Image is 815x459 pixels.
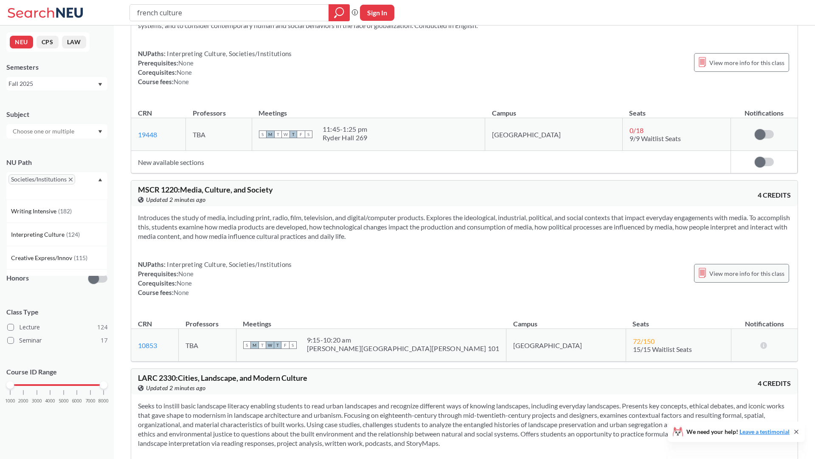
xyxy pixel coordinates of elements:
[709,57,784,68] span: View more info for this class
[6,367,107,377] p: Course ID Range
[11,230,66,239] span: Interpreting Culture
[297,130,305,138] span: F
[267,130,274,138] span: M
[6,62,107,72] div: Semesters
[98,130,102,133] svg: Dropdown arrow
[138,108,152,118] div: CRN
[282,130,289,138] span: W
[506,329,626,362] td: [GEOGRAPHIC_DATA]
[360,5,394,21] button: Sign In
[329,4,350,21] div: magnifying glass
[739,428,790,435] a: Leave a testimonial
[66,231,80,238] span: ( 124 )
[485,100,622,118] th: Campus
[6,77,107,91] div: Fall 2025Dropdown arrow
[138,130,157,139] a: 19448
[138,341,157,349] a: 10853
[307,344,500,353] div: [PERSON_NAME][GEOGRAPHIC_DATA][PERSON_NAME] 101
[259,130,267,138] span: S
[146,383,206,393] span: Updated 2 minutes ago
[8,79,97,88] div: Fall 2025
[5,399,15,403] span: 1000
[177,279,192,287] span: None
[323,125,368,133] div: 11:45 - 1:25 pm
[62,36,86,48] button: LAW
[6,307,107,317] span: Class Type
[98,83,102,86] svg: Dropdown arrow
[334,7,344,19] svg: magnifying glass
[6,124,107,139] div: Dropdown arrow
[305,130,312,138] span: S
[8,174,75,184] span: Societies/InstitutionsX to remove pill
[622,100,731,118] th: Seats
[686,429,790,435] span: We need your help!
[98,178,102,181] svg: Dropdown arrow
[8,126,80,136] input: Choose one or multiple
[6,273,29,283] p: Honors
[177,68,192,76] span: None
[101,336,107,345] span: 17
[186,100,252,118] th: Professors
[72,399,82,403] span: 6000
[7,322,107,333] label: Lecture
[138,260,292,297] div: NUPaths: Prerequisites: Corequisites: Course fees:
[59,399,69,403] span: 5000
[731,311,798,329] th: Notifications
[131,151,731,173] td: New available sections
[74,254,87,261] span: ( 115 )
[186,118,252,151] td: TBA
[166,261,292,268] span: Interpreting Culture, Societies/Institutions
[251,341,259,349] span: M
[281,341,289,349] span: F
[709,268,784,279] span: View more info for this class
[307,336,500,344] div: 9:15 - 10:20 am
[243,341,251,349] span: S
[630,134,681,142] span: 9/9 Waitlist Seats
[266,341,274,349] span: W
[37,36,59,48] button: CPS
[259,341,266,349] span: T
[179,329,236,362] td: TBA
[69,178,73,181] svg: X to remove pill
[626,311,731,329] th: Seats
[136,6,323,20] input: Class, professor, course number, "phrase"
[138,213,791,241] section: Introduces the study of media, including print, radio, film, television, and digital/computer pro...
[138,373,307,382] span: LARC 2330 : Cities, Landscape, and Modern Culture
[274,130,282,138] span: T
[6,110,107,119] div: Subject
[97,323,107,332] span: 124
[289,341,297,349] span: S
[178,270,194,278] span: None
[236,311,506,329] th: Meetings
[18,399,28,403] span: 2000
[138,49,292,86] div: NUPaths: Prerequisites: Corequisites: Course fees:
[138,401,791,448] section: Seeks to instill basic landscape literacy enabling students to read urban landscapes and recogniz...
[138,185,273,194] span: MSCR 1220 : Media, Culture, and Society
[138,319,152,329] div: CRN
[289,130,297,138] span: T
[485,118,622,151] td: [GEOGRAPHIC_DATA]
[98,399,109,403] span: 8000
[58,207,72,215] span: ( 182 )
[633,337,655,345] span: 72 / 150
[174,78,189,85] span: None
[10,36,33,48] button: NEU
[166,50,292,57] span: Interpreting Culture, Societies/Institutions
[178,59,194,67] span: None
[633,345,692,353] span: 15/15 Waitlist Seats
[6,158,107,167] div: NU Path
[252,100,485,118] th: Meetings
[7,335,107,346] label: Seminar
[323,133,368,142] div: Ryder Hall 269
[85,399,96,403] span: 7000
[758,190,791,200] span: 4 CREDITS
[11,207,58,216] span: Writing Intensive
[32,399,42,403] span: 3000
[11,253,74,263] span: Creative Express/Innov
[6,172,107,199] div: Societies/InstitutionsX to remove pillDropdown arrowWriting Intensive(182)Interpreting Culture(12...
[179,311,236,329] th: Professors
[731,100,798,118] th: Notifications
[174,289,189,296] span: None
[45,399,55,403] span: 4000
[274,341,281,349] span: T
